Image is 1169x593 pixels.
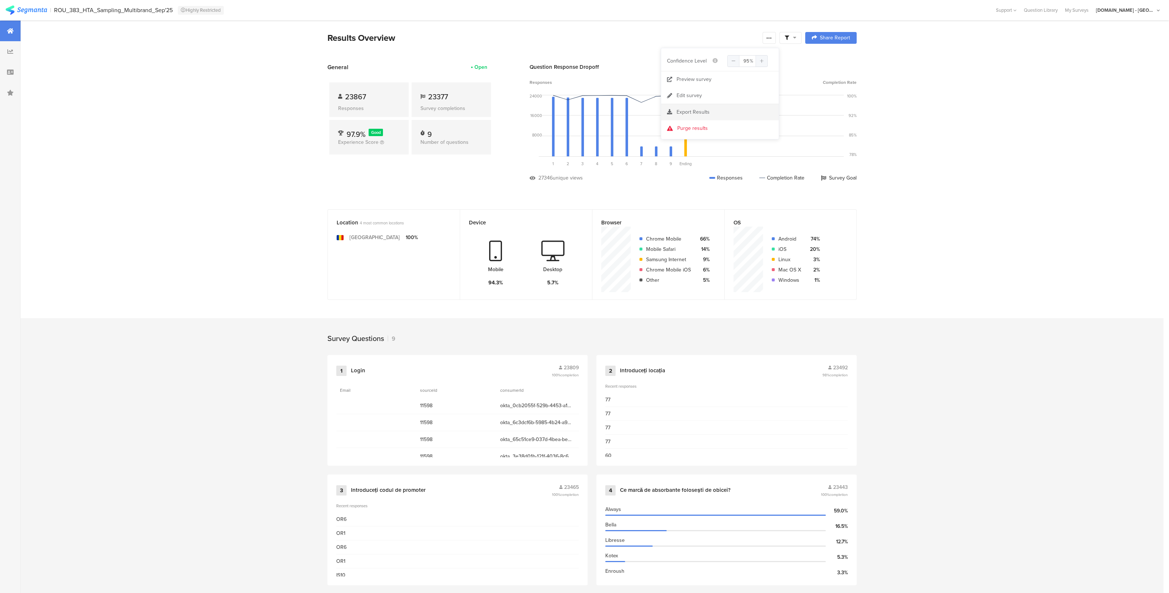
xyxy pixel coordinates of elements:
div: 5.3% [826,553,848,561]
span: Bella [605,521,616,529]
div: 16000 [530,113,542,118]
div: 1 [336,366,347,376]
div: Device [469,219,571,227]
div: 92% [849,113,857,118]
div: Responses [338,104,400,112]
div: 3.3% [826,569,848,576]
div: 3 [336,485,347,496]
div: 9 [427,129,432,136]
span: 100% [552,372,579,378]
div: Preview survey [677,76,711,83]
span: completion [560,372,579,378]
section: Email [340,387,373,394]
span: 11598 [420,452,493,460]
div: 5% [697,276,710,284]
span: 23443 [833,483,848,491]
span: 8 [655,161,657,167]
div: 59.0% [826,507,848,515]
span: 23377 [428,91,448,102]
div: 60 [605,452,612,459]
div: 100% [847,93,857,99]
div: Ending [678,161,693,167]
div: Ce marcă de absorbante folosești de obicei? [620,487,731,494]
span: 11598 [420,402,493,409]
div: Recent responses [605,383,848,389]
div: 78% [849,152,857,157]
span: Enroush [605,567,624,575]
span: 23809 [564,364,579,372]
div: OS [734,219,835,227]
div: Open [474,63,487,71]
span: 98% [822,372,848,378]
span: 23465 [564,483,579,491]
div: [DOMAIN_NAME] - [GEOGRAPHIC_DATA] [1096,7,1155,14]
div: 2 [605,366,616,376]
div: 77 [605,410,610,418]
a: Edit survey [661,88,779,104]
section: consumerId [500,387,533,394]
div: Completion Rate [759,174,804,182]
span: Confidence Level [667,57,707,65]
span: Libresse [605,536,625,544]
div: Highly Restricted [178,6,224,15]
span: 100% [552,492,579,497]
div: 94.3% [488,279,503,287]
div: Introduceți codul de promoter [351,487,426,494]
div: Chrome Mobile [646,235,691,243]
div: Responses [709,174,743,182]
div: 8000 [532,132,542,138]
div: 2% [807,266,820,274]
div: Support [996,4,1016,16]
span: Kotex [605,552,618,560]
div: Chrome Mobile iOS [646,266,691,274]
span: completion [829,372,848,378]
span: % [750,57,753,64]
span: 4 [596,161,598,167]
div: OR6 [336,515,347,523]
div: Recent responses [336,503,579,509]
div: Question Library [1020,7,1061,14]
span: Good [371,129,381,135]
span: okta_6c3dcf6b-5985-4b24-a9cd-84a21d405c33 [500,419,573,426]
div: 24000 [530,93,542,99]
span: 5 [611,161,613,167]
a: My Surveys [1061,7,1092,14]
img: segmanta logo [6,6,47,15]
div: Mobile [488,266,503,273]
div: [GEOGRAPHIC_DATA] [349,234,400,241]
span: 11598 [420,436,493,443]
div: OR1 [336,557,345,565]
div: Location [337,219,439,227]
div: | [50,6,51,14]
div: 85% [849,132,857,138]
div: Linux [778,256,801,263]
span: Number of questions [420,138,469,146]
div: IS10 [336,571,345,579]
div: OR6 [336,543,347,551]
span: Export Results [677,108,710,116]
div: Survey completions [420,104,482,112]
div: 4 [605,485,616,496]
span: 23492 [833,364,848,372]
span: 1 [552,161,554,167]
span: okta_65c51ce9-037d-4bea-be97-5f67ee99f089 [500,436,573,443]
a: Preview survey [661,71,779,88]
span: General [327,63,348,71]
div: 14% [697,245,710,253]
div: 77 [605,424,610,432]
div: Purge results [677,125,708,132]
span: 23867 [345,91,366,102]
div: 74% [807,235,820,243]
span: Completion Rate [823,79,857,86]
div: 16.5% [826,522,848,530]
div: Results Overview [327,31,759,45]
div: Windows [778,276,801,284]
div: Survey Goal [821,174,857,182]
section: sourceId [420,387,453,394]
span: 2 [567,161,569,167]
div: Samsung Internet [646,256,691,263]
div: 77 [605,396,610,404]
div: 66% [697,235,710,243]
input: Confidence Level [727,55,768,67]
